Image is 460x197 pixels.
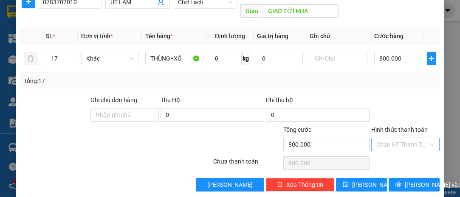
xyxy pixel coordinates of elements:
[81,33,113,39] span: Đơn vị tính
[310,52,367,65] input: Ghi Chú
[352,180,398,189] span: [PERSON_NAME]
[286,180,323,189] span: Xóa Thông tin
[215,33,245,39] span: Định lượng
[145,33,173,39] span: Tên hàng
[374,33,404,39] span: Cước hàng
[257,33,288,39] span: Giá trị hàng
[145,52,203,65] input: VD: Bàn, Ghế
[86,52,134,65] span: Khác
[389,178,440,191] button: printer[PERSON_NAME] và In
[24,76,178,86] div: Tổng: 17
[263,4,338,18] input: Dọc đường
[24,52,37,65] button: delete
[212,157,282,172] div: Chưa thanh toán
[266,95,370,108] div: Phí thu hộ
[207,180,253,189] span: [PERSON_NAME]
[306,28,371,44] th: Ghi chú
[196,178,264,191] button: [PERSON_NAME]
[343,181,349,188] span: save
[283,126,311,133] span: Tổng cước
[90,97,137,103] label: Ghi chú đơn hàng
[46,33,53,39] span: SL
[240,4,263,18] span: Giao
[242,52,250,65] span: kg
[427,55,436,62] span: plus
[371,126,428,133] label: Hình thức thanh toán
[161,97,180,103] span: Thu Hộ
[427,52,436,65] button: plus
[277,181,283,188] span: delete
[266,178,334,191] button: deleteXóa Thông tin
[336,178,387,191] button: save[PERSON_NAME]
[90,108,159,122] input: Ghi chú đơn hàng
[395,181,401,188] span: printer
[257,52,303,65] input: 0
